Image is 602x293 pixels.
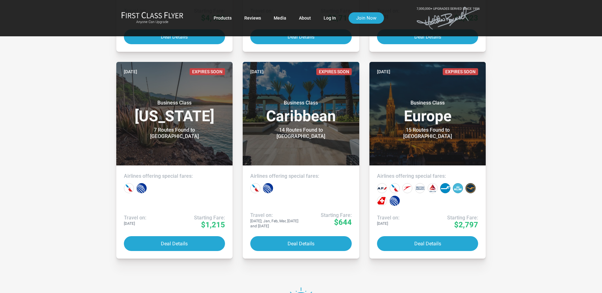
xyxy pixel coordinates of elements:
div: 7 Routes Found to [GEOGRAPHIC_DATA] [135,127,214,140]
button: Deal Details [124,236,225,251]
h4: Airlines offering special fares: [124,173,225,179]
div: Air France [377,183,387,193]
button: Deal Details [377,236,478,251]
small: Business Class [388,100,467,106]
button: Deal Details [124,29,225,44]
span: Expires Soon [190,68,225,75]
time: [DATE] [250,68,264,75]
a: Products [214,12,232,24]
a: About [299,12,311,24]
button: Deal Details [250,236,352,251]
small: Anyone Can Upgrade [121,20,183,24]
a: Reviews [244,12,261,24]
div: Lufthansa [465,183,476,193]
h4: Airlines offering special fares: [250,173,352,179]
small: Business Class [261,100,340,106]
div: Finnair [440,183,450,193]
div: Swiss [377,196,387,206]
a: First Class FlyerAnyone Can Upgrade [121,12,183,24]
div: Austrian Airlines‎ [402,183,412,193]
a: Log In [324,12,336,24]
div: American Airlines [250,183,260,193]
div: United [263,183,273,193]
a: [DATE]Expires SoonBusiness ClassCaribbean14 Routes Found to [GEOGRAPHIC_DATA]Airlines offering sp... [243,62,359,259]
div: 14 Routes Found to [GEOGRAPHIC_DATA] [261,127,340,140]
div: KLM [453,183,463,193]
h3: [US_STATE] [124,100,225,124]
time: [DATE] [377,68,390,75]
h4: Airlines offering special fares: [377,173,478,179]
h3: Caribbean [250,100,352,124]
a: [DATE]Expires SoonBusiness Class[US_STATE]7 Routes Found to [GEOGRAPHIC_DATA]Airlines offering sp... [116,62,233,259]
a: Join Now [349,12,384,24]
div: United [137,183,147,193]
div: American Airlines [390,183,400,193]
span: Expires Soon [316,68,352,75]
time: [DATE] [124,68,137,75]
a: Media [274,12,286,24]
div: United [390,196,400,206]
button: Deal Details [250,29,352,44]
small: Business Class [135,100,214,106]
div: British Airways [415,183,425,193]
div: American Airlines [124,183,134,193]
a: [DATE]Expires SoonBusiness ClassEurope15 Routes Found to [GEOGRAPHIC_DATA]Airlines offering speci... [369,62,486,259]
div: 15 Routes Found to [GEOGRAPHIC_DATA] [388,127,467,140]
button: Deal Details [377,29,478,44]
span: Expires Soon [443,68,478,75]
div: Delta Airlines [428,183,438,193]
h3: Europe [377,100,478,124]
img: First Class Flyer [121,12,183,18]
